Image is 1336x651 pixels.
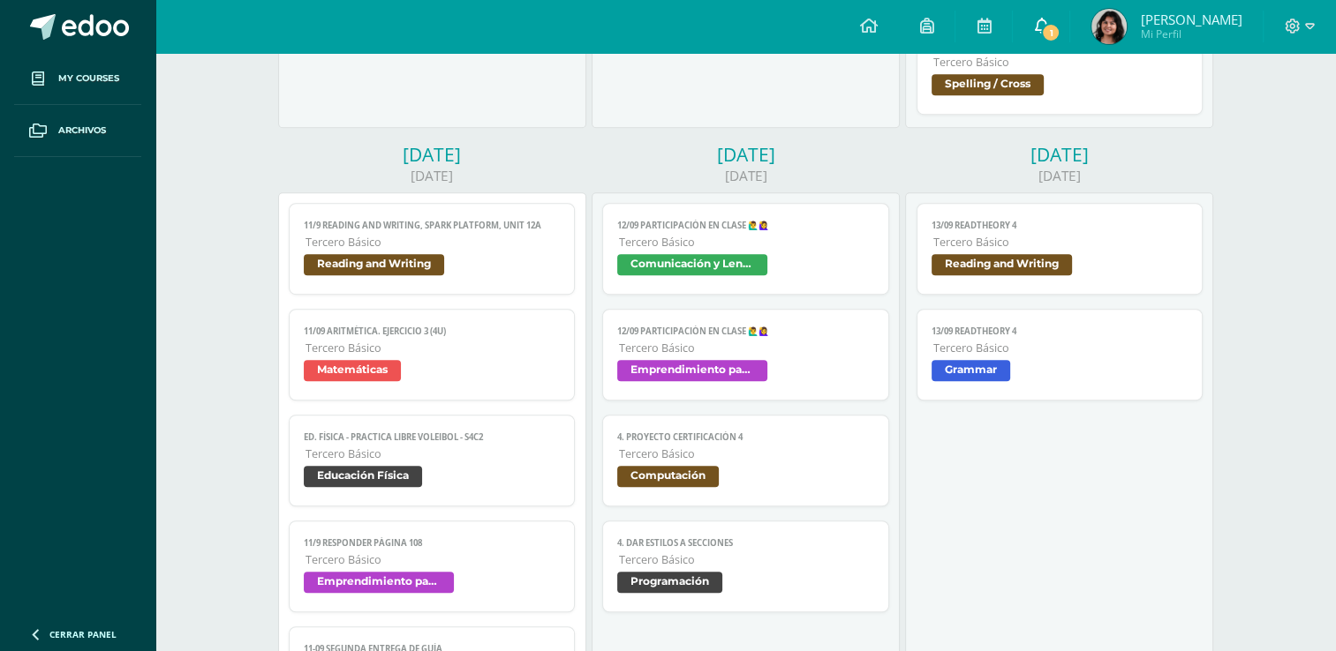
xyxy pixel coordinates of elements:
[289,415,576,506] a: Ed. Física - PRACTICA LIBRE Voleibol - S4C2Tercero BásicoEducación Física
[304,360,401,381] span: Matemáticas
[289,203,576,295] a: 11/9 Reading and Writing, Spark platform, Unit 12ATercero BásicoReading and Writing
[917,309,1204,400] a: 13/09 ReadTheory 4Tercero BásicoGrammar
[14,105,141,157] a: Archivos
[304,466,422,487] span: Educación Física
[1091,9,1127,44] img: 9da4bd09db85578faf3960d75a072bc8.png
[592,167,900,185] div: [DATE]
[304,220,561,231] span: 11/9 Reading and Writing, Spark platform, Unit 12A
[917,23,1204,115] a: [DATE] Book Lesson 31Tercero BásicoSpelling / Cross
[14,53,141,105] a: My courses
[617,360,767,381] span: Emprendimiento para la productividad
[306,340,561,355] span: Tercero Básico
[617,572,722,593] span: Programación
[306,446,561,461] span: Tercero Básico
[932,74,1044,95] span: Spelling / Cross
[304,537,561,549] span: 11/9 Responder página 108
[58,71,119,86] span: My courses
[617,466,719,487] span: Computación
[617,325,874,337] span: 12/09 Participación en clase 🙋‍♂️🙋‍♀️
[619,235,874,250] span: Tercero Básico
[58,123,106,138] span: Archivos
[306,235,561,250] span: Tercero Básico
[932,360,1010,381] span: Grammar
[304,325,561,337] span: 11/09 ARITMÉTICA. Ejercicio 3 (4U)
[932,220,1189,231] span: 13/09 ReadTheory 4
[617,431,874,443] span: 4. Proyecto Certificación 4
[306,552,561,567] span: Tercero Básico
[619,552,874,567] span: Tercero Básico
[1140,26,1242,41] span: Mi Perfil
[932,254,1072,275] span: Reading and Writing
[289,520,576,612] a: 11/9 Responder página 108Tercero BásicoEmprendimiento para la productividad
[278,167,586,185] div: [DATE]
[49,628,117,640] span: Cerrar panel
[933,235,1189,250] span: Tercero Básico
[1140,11,1242,28] span: [PERSON_NAME]
[617,254,767,275] span: Comunicación y Lenguaje
[602,203,889,295] a: 12/09 Participación en clase 🙋‍♂️🙋‍♀️Tercero BásicoComunicación y Lenguaje
[933,340,1189,355] span: Tercero Básico
[617,220,874,231] span: 12/09 Participación en clase 🙋‍♂️🙋‍♀️
[602,309,889,400] a: 12/09 Participación en clase 🙋‍♂️🙋‍♀️Tercero BásicoEmprendimiento para la productividad
[304,254,444,275] span: Reading and Writing
[933,55,1189,70] span: Tercero Básico
[592,142,900,167] div: [DATE]
[602,415,889,506] a: 4. Proyecto Certificación 4Tercero BásicoComputación
[1041,23,1060,42] span: 1
[617,537,874,549] span: 4. Dar estilos a secciones
[619,340,874,355] span: Tercero Básico
[619,446,874,461] span: Tercero Básico
[602,520,889,612] a: 4. Dar estilos a seccionesTercero BásicoProgramación
[304,572,454,593] span: Emprendimiento para la productividad
[905,167,1213,185] div: [DATE]
[278,142,586,167] div: [DATE]
[289,309,576,400] a: 11/09 ARITMÉTICA. Ejercicio 3 (4U)Tercero BásicoMatemáticas
[917,203,1204,295] a: 13/09 ReadTheory 4Tercero BásicoReading and Writing
[932,325,1189,337] span: 13/09 ReadTheory 4
[304,431,561,443] span: Ed. Física - PRACTICA LIBRE Voleibol - S4C2
[905,142,1213,167] div: [DATE]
